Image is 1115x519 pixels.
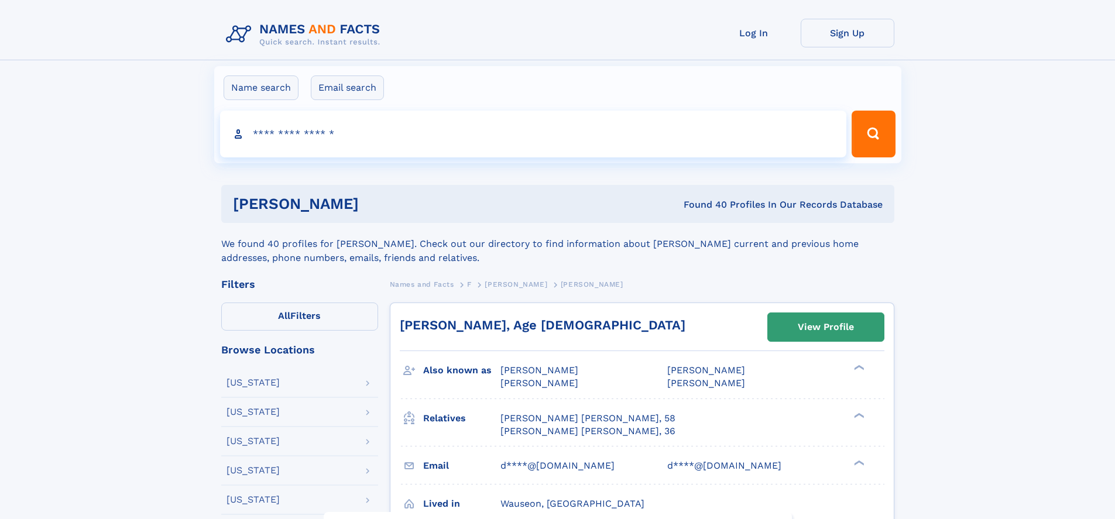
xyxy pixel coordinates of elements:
[423,360,500,380] h3: Also known as
[423,494,500,514] h3: Lived in
[227,495,280,504] div: [US_STATE]
[798,314,854,341] div: View Profile
[227,378,280,387] div: [US_STATE]
[221,223,894,265] div: We found 40 profiles for [PERSON_NAME]. Check out our directory to find information about [PERSON...
[400,318,685,332] a: [PERSON_NAME], Age [DEMOGRAPHIC_DATA]
[227,436,280,446] div: [US_STATE]
[221,303,378,331] label: Filters
[561,280,623,288] span: [PERSON_NAME]
[227,407,280,417] div: [US_STATE]
[707,19,801,47] a: Log In
[852,111,895,157] button: Search Button
[485,280,547,288] span: [PERSON_NAME]
[500,412,675,425] a: [PERSON_NAME] [PERSON_NAME], 58
[768,313,884,341] a: View Profile
[278,310,290,321] span: All
[220,111,847,157] input: search input
[390,277,454,291] a: Names and Facts
[221,279,378,290] div: Filters
[311,75,384,100] label: Email search
[423,408,500,428] h3: Relatives
[521,198,883,211] div: Found 40 Profiles In Our Records Database
[467,277,472,291] a: F
[224,75,299,100] label: Name search
[851,459,865,466] div: ❯
[485,277,547,291] a: [PERSON_NAME]
[500,425,675,438] a: [PERSON_NAME] [PERSON_NAME], 36
[233,197,522,211] h1: [PERSON_NAME]
[221,345,378,355] div: Browse Locations
[500,498,644,509] span: Wauseon, [GEOGRAPHIC_DATA]
[851,364,865,372] div: ❯
[500,377,578,389] span: [PERSON_NAME]
[667,365,745,376] span: [PERSON_NAME]
[500,365,578,376] span: [PERSON_NAME]
[851,411,865,419] div: ❯
[227,466,280,475] div: [US_STATE]
[467,280,472,288] span: F
[667,377,745,389] span: [PERSON_NAME]
[221,19,390,50] img: Logo Names and Facts
[801,19,894,47] a: Sign Up
[423,456,500,476] h3: Email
